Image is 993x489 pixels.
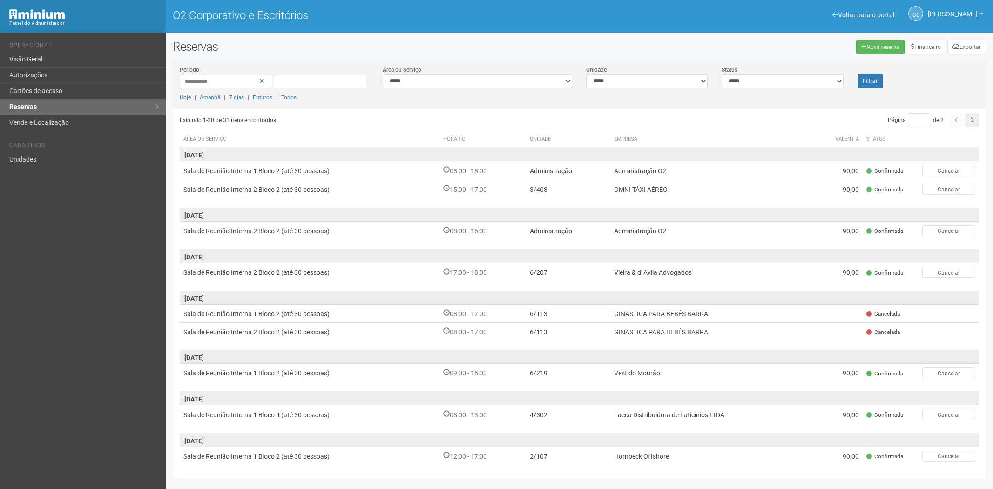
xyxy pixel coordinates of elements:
font: Sala de Reunião Interna 1 Bloco 4 (até 30 pessoas) [183,411,330,419]
font: Confirmada [874,168,903,174]
font: 12:00 - 17:00 [450,453,487,460]
font: 6/219 [530,370,547,377]
font: Período [180,67,199,73]
font: Cancelar [938,269,960,276]
button: Exportar [947,40,986,54]
a: CC [908,6,923,21]
font: Cancelada [874,311,900,317]
button: Filtrar [858,74,883,88]
font: Unidade [586,67,607,73]
font: Sala de Reunião Interna 2 Bloco 2 (até 30 pessoas) [183,186,330,193]
font: 6/113 [530,310,547,318]
font: Voltar para o portal [838,11,894,19]
font: 6/207 [530,269,547,277]
font: Operacional [9,42,52,48]
a: 7 dias [229,94,244,101]
font: 90,00 [843,411,859,419]
font: Cadastros [9,142,45,149]
font: [PERSON_NAME] [928,10,978,18]
font: O2 Corporativo e Escritórios [173,9,308,22]
font: Hornbeck Offshore [614,453,669,460]
font: [DATE] [184,295,204,302]
font: 3/403 [530,186,547,193]
font: Painel do Administrador [9,20,65,26]
font: Reservas [9,103,37,110]
font: Confirmada [874,370,903,377]
font: 08:00 - 17:00 [450,310,487,318]
font: Cancelar [938,453,960,460]
font: Confirmada [874,412,903,418]
font: Autorizações [9,71,47,79]
font: 90,00 [843,453,859,460]
font: 4/302 [530,411,547,419]
font: 15:00 - 17:00 [450,186,487,193]
font: GINÁSTICA PARA BEBÊS BARRA [614,328,708,336]
font: Cartões de acesso [9,87,62,95]
font: Nova reserva [866,44,899,50]
font: Cancelar [938,370,960,376]
font: | [276,94,277,101]
font: Administração [530,167,572,175]
font: Visão Geral [9,55,42,63]
font: Exibindo 1-20 de 31 itens encontrados [180,117,276,123]
font: Status [866,136,885,142]
button: Cancelar [922,409,975,420]
font: 17:00 - 18:00 [450,269,487,277]
font: [DATE] [184,395,204,403]
font: [DATE] [184,253,204,261]
font: GINÁSTICA PARA BEBÊS BARRA [614,310,708,318]
font: Administração [530,227,572,235]
font: Valentia [835,136,859,142]
font: Cancelar [938,186,960,193]
button: Cancelar [922,451,975,462]
button: Cancelar [922,267,975,278]
font: 6/113 [530,328,547,336]
font: 90,00 [843,186,859,193]
font: 09:00 - 15:00 [450,370,487,377]
font: | [195,94,196,101]
font: Financeiro [914,44,941,50]
font: Unidade [530,136,551,142]
font: Vestido Mourão [614,370,660,377]
font: Confirmada [874,186,903,193]
font: Sala de Reunião Interna 1 Bloco 2 (até 30 pessoas) [183,370,330,377]
a: Futuros [253,94,272,101]
button: Cancelar [922,184,975,195]
font: Administração O2 [614,227,666,235]
a: Amanhã [200,94,220,101]
font: [DATE] [184,212,204,219]
font: Administração O2 [614,167,666,175]
font: Status [722,67,737,73]
font: Sala de Reunião Interna 1 Bloco 2 (até 30 pessoas) [183,310,330,318]
font: Sala de Reunião Interna 2 Bloco 2 (até 30 pessoas) [183,227,330,235]
font: 08:00 - 13:00 [450,411,487,419]
button: Cancelar [922,165,975,176]
span: Camila Catarina Lima [928,1,978,18]
font: Cancelada [874,329,900,335]
font: Lacca Distribuidora de Laticínios LTDA [614,411,724,419]
font: Cancelar [938,412,960,418]
font: Unidades [9,156,36,163]
font: Sala de Reunião Interna 1 Bloco 2 (até 30 pessoas) [183,167,330,175]
font: 08:00 - 16:00 [450,227,487,235]
font: 08:00 - 17:00 [450,328,487,336]
a: Financeiro [906,40,946,54]
font: Página [888,117,906,123]
font: Área ou Serviço [383,67,421,73]
a: Todos [281,94,297,101]
font: [DATE] [184,354,204,361]
font: Filtrar [863,78,878,84]
font: | [248,94,249,101]
font: Exportar [959,44,981,50]
font: Confirmada [874,270,903,276]
a: Hoje [180,94,191,101]
font: de 2 [933,117,944,123]
font: Confirmada [874,228,903,234]
font: Confirmada [874,453,903,460]
font: [DATE] [184,437,204,445]
button: Cancelar [922,225,975,236]
font: 90,00 [843,370,859,377]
